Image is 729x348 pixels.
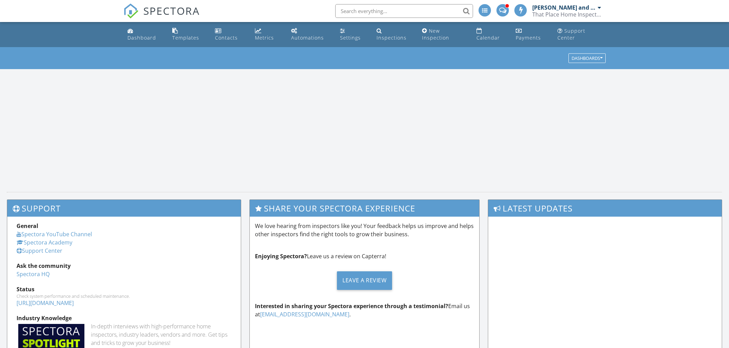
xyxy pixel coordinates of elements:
a: [URL][DOMAIN_NAME] [17,299,74,307]
h3: Support [7,200,241,217]
a: SPECTORA [123,9,200,24]
strong: Interested in sharing your Spectora experience through a testimonial? [255,302,448,310]
a: Automations (Advanced) [288,25,332,44]
strong: Enjoying Spectora? [255,252,307,260]
p: We love hearing from inspectors like you! Your feedback helps us improve and helps other inspecto... [255,222,474,238]
div: Templates [172,34,199,41]
a: [EMAIL_ADDRESS][DOMAIN_NAME] [260,311,349,318]
a: Calendar [474,25,508,44]
input: Search everything... [335,4,473,18]
a: Support Center [555,25,604,44]
div: In-depth interviews with high-performance home inspectors, industry leaders, vendors and more. Ge... [91,322,232,347]
a: Support Center [17,247,62,254]
a: Inspections [374,25,414,44]
img: The Best Home Inspection Software - Spectora [123,3,138,19]
div: Payments [516,34,541,41]
a: Metrics [252,25,283,44]
div: [PERSON_NAME] and [PERSON_NAME] [532,4,596,11]
a: New Inspection [419,25,468,44]
a: Payments [513,25,549,44]
h3: Latest Updates [488,200,722,217]
a: Spectora YouTube Channel [17,230,92,238]
div: Check system performance and scheduled maintenance. [17,293,232,299]
div: That Place Home Inspections, LLC [532,11,601,18]
a: Spectora HQ [17,270,50,278]
div: Dashboard [127,34,156,41]
a: Templates [170,25,207,44]
div: Inspections [377,34,407,41]
div: New Inspection [422,28,449,41]
div: Contacts [215,34,238,41]
a: Leave a Review [255,266,474,295]
div: Automations [291,34,324,41]
div: Industry Knowledge [17,314,232,322]
span: SPECTORA [143,3,200,18]
div: Leave a Review [337,271,392,290]
div: Ask the community [17,262,232,270]
a: Settings [337,25,368,44]
a: Contacts [212,25,246,44]
button: Dashboards [568,54,606,63]
div: Metrics [255,34,274,41]
div: Dashboards [572,56,603,61]
div: Status [17,285,232,293]
h3: Share Your Spectora Experience [250,200,479,217]
div: Support Center [557,28,585,41]
strong: General [17,222,38,230]
p: Leave us a review on Capterra! [255,252,474,260]
a: Dashboard [125,25,164,44]
div: Calendar [476,34,500,41]
div: Settings [340,34,361,41]
a: Spectora Academy [17,239,72,246]
p: Email us at . [255,302,474,318]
